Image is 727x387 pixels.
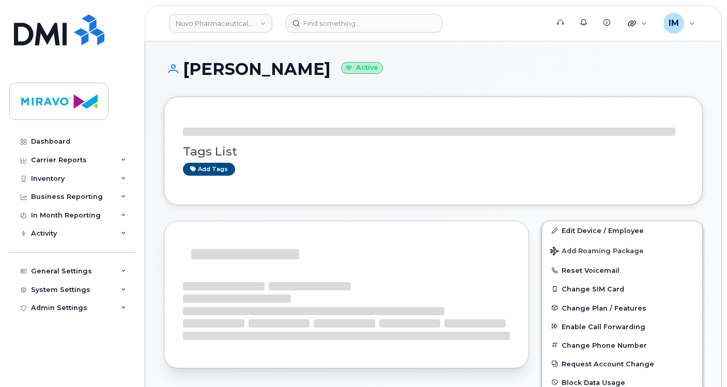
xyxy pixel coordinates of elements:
button: Add Roaming Package [542,240,702,261]
button: Reset Voicemail [542,261,702,280]
h3: Tags List [183,145,684,158]
button: Change Plan / Features [542,299,702,317]
button: Change Phone Number [542,336,702,354]
a: Edit Device / Employee [542,221,702,240]
span: Enable Call Forwarding [562,322,645,330]
h1: [PERSON_NAME] [164,60,703,78]
span: Add Roaming Package [550,247,644,257]
span: Change Plan / Features [562,304,646,312]
button: Request Account Change [542,354,702,373]
button: Change SIM Card [542,280,702,298]
a: Add tags [183,163,235,176]
button: Enable Call Forwarding [542,317,702,336]
small: Active [341,62,383,74]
